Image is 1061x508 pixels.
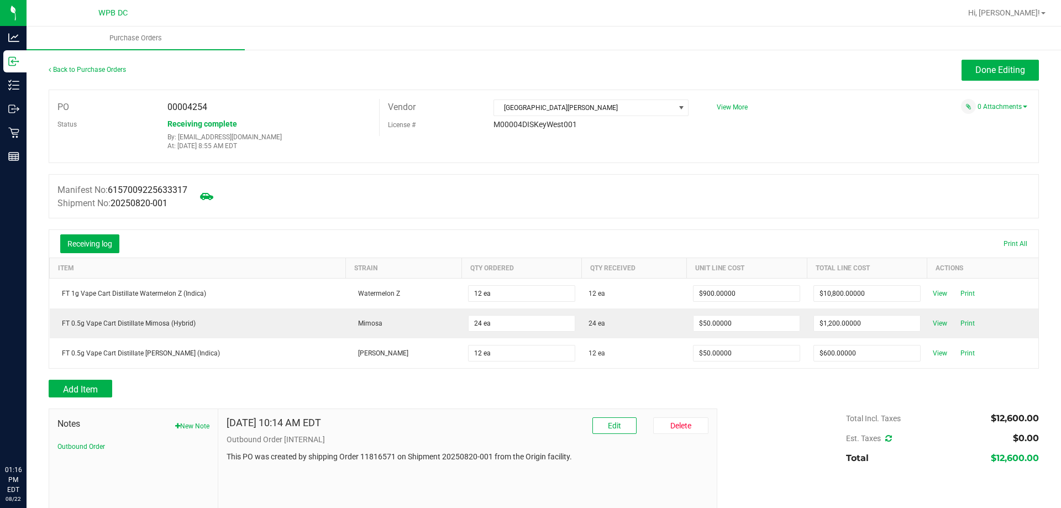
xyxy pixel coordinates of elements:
[653,417,708,434] button: Delete
[8,56,19,67] inline-svg: Inbound
[57,99,69,116] label: PO
[8,80,19,91] inline-svg: Inventory
[57,116,77,133] label: Status
[227,451,708,463] p: This PO was created by shipping Order 11816571 on Shipment 20250820-001 from the Origin facility.
[11,420,44,453] iframe: Resource center
[388,99,416,116] label: Vendor
[807,258,927,279] th: Total Line Cost
[929,317,951,330] span: View
[694,316,800,331] input: $0.00000
[929,347,951,360] span: View
[63,384,98,395] span: Add Item
[694,286,800,301] input: $0.00000
[846,414,901,423] span: Total Incl. Taxes
[8,151,19,162] inline-svg: Reports
[167,142,371,150] p: At: [DATE] 8:55 AM EDT
[167,102,207,112] span: 00004254
[927,258,1038,279] th: Actions
[1013,433,1039,443] span: $0.00
[49,380,112,397] button: Add Item
[814,286,920,301] input: $0.00000
[56,348,339,358] div: FT 0.5g Vape Cart Distillate [PERSON_NAME] (Indica)
[968,8,1040,17] span: Hi, [PERSON_NAME]!
[686,258,807,279] th: Unit Line Cost
[694,345,800,361] input: $0.00000
[167,133,371,141] p: By: [EMAIL_ADDRESS][DOMAIN_NAME]
[494,100,674,116] span: [GEOGRAPHIC_DATA][PERSON_NAME]
[493,120,577,129] span: M00004DISKeyWest001
[1004,240,1027,248] span: Print All
[196,185,218,207] span: Mark as not Arrived
[57,197,167,210] label: Shipment No:
[227,417,321,428] h4: [DATE] 10:14 AM EDT
[978,103,1027,111] a: 0 Attachments
[582,258,686,279] th: Qty Received
[98,8,128,18] span: WPB DC
[670,421,691,430] span: Delete
[846,434,892,443] span: Est. Taxes
[589,318,605,328] span: 24 ea
[957,287,979,300] span: Print
[589,348,605,358] span: 12 ea
[975,65,1025,75] span: Done Editing
[592,417,637,434] button: Edit
[346,258,461,279] th: Strain
[814,345,920,361] input: $0.00000
[846,453,869,463] span: Total
[469,316,575,331] input: 0 ea
[353,349,408,357] span: [PERSON_NAME]
[111,198,167,208] span: 20250820-001
[8,32,19,43] inline-svg: Analytics
[8,103,19,114] inline-svg: Outbound
[56,289,339,298] div: FT 1g Vape Cart Distillate Watermelon Z (Indica)
[56,318,339,328] div: FT 0.5g Vape Cart Distillate Mimosa (Hybrid)
[57,442,105,452] button: Outbound Order
[60,234,119,253] button: Receiving log
[167,119,237,128] span: Receiving complete
[961,99,976,114] span: Attach a document
[353,320,382,327] span: Mimosa
[57,184,187,197] label: Manifest No:
[461,258,582,279] th: Qty Ordered
[49,66,126,74] a: Back to Purchase Orders
[8,127,19,138] inline-svg: Retail
[608,421,621,430] span: Edit
[227,434,708,446] p: Outbound Order [INTERNAL]
[469,286,575,301] input: 0 ea
[5,465,22,495] p: 01:16 PM EDT
[717,103,748,111] a: View More
[353,290,400,297] span: Watermelon Z
[175,421,209,431] button: New Note
[50,258,346,279] th: Item
[589,289,605,298] span: 12 ea
[991,413,1039,423] span: $12,600.00
[814,316,920,331] input: $0.00000
[57,417,209,431] span: Notes
[991,453,1039,463] span: $12,600.00
[929,287,951,300] span: View
[27,27,245,50] a: Purchase Orders
[388,117,416,133] label: License #
[5,495,22,503] p: 08/22
[962,60,1039,81] button: Done Editing
[957,347,979,360] span: Print
[469,345,575,361] input: 0 ea
[108,185,187,195] span: 6157009225633317
[94,33,177,43] span: Purchase Orders
[957,317,979,330] span: Print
